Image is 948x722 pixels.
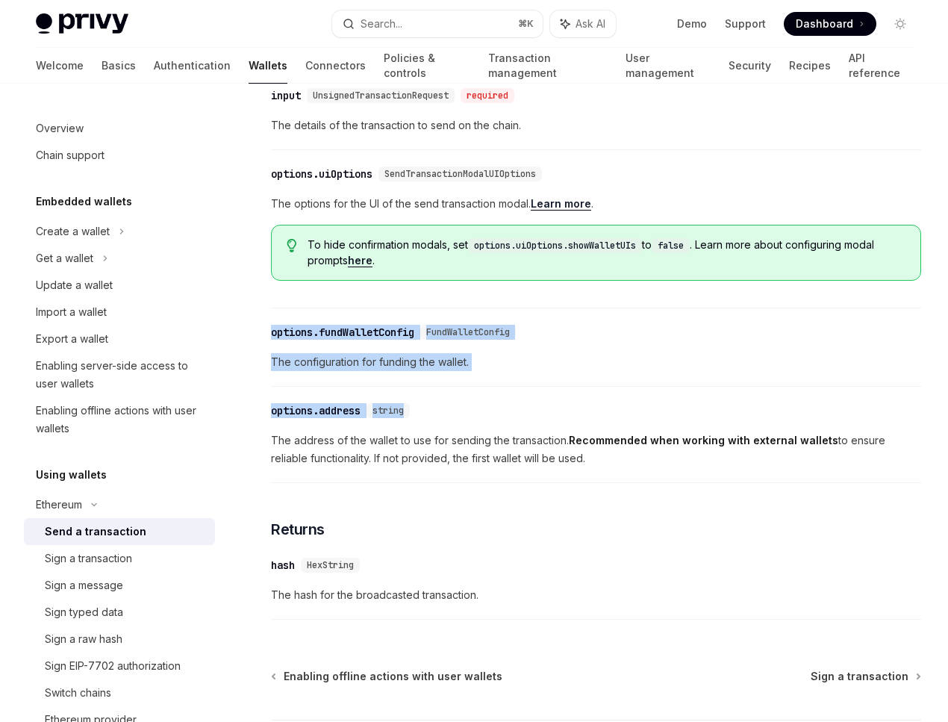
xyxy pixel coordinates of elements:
div: required [461,88,514,103]
div: Sign a raw hash [45,630,122,648]
span: ⌘ K [518,18,534,30]
a: Sign EIP-7702 authorization [24,653,215,679]
div: input [271,88,301,103]
a: Policies & controls [384,48,470,84]
div: options.address [271,403,361,418]
a: Learn more [531,197,591,211]
div: Export a wallet [36,330,108,348]
a: Export a wallet [24,326,215,352]
a: Sign typed data [24,599,215,626]
div: Update a wallet [36,276,113,294]
div: Import a wallet [36,303,107,321]
a: Enabling offline actions with user wallets [24,397,215,442]
a: Security [729,48,771,84]
a: User management [626,48,711,84]
a: Demo [677,16,707,31]
a: API reference [849,48,912,84]
div: options.fundWalletConfig [271,325,414,340]
a: Update a wallet [24,272,215,299]
span: The options for the UI of the send transaction modal. . [271,195,921,213]
a: Welcome [36,48,84,84]
a: Connectors [305,48,366,84]
a: Enabling offline actions with user wallets [272,669,502,684]
svg: Tip [287,239,297,252]
div: Switch chains [45,684,111,702]
div: Sign EIP-7702 authorization [45,657,181,675]
span: Sign a transaction [811,669,908,684]
a: Switch chains [24,679,215,706]
a: Basics [102,48,136,84]
span: Returns [271,519,325,540]
div: Create a wallet [36,222,110,240]
h5: Embedded wallets [36,193,132,211]
h5: Using wallets [36,466,107,484]
div: Enabling server-side access to user wallets [36,357,206,393]
a: Recipes [789,48,831,84]
span: FundWalletConfig [426,326,510,338]
span: The address of the wallet to use for sending the transaction. to ensure reliable functionality. I... [271,432,921,467]
span: Enabling offline actions with user wallets [284,669,502,684]
a: Wallets [249,48,287,84]
a: Support [725,16,766,31]
a: Send a transaction [24,518,215,545]
a: here [348,254,372,267]
a: Authentication [154,48,231,84]
a: Dashboard [784,12,876,36]
div: options.uiOptions [271,167,372,181]
code: options.uiOptions.showWalletUIs [468,238,642,253]
div: Sign a transaction [45,550,132,567]
a: Overview [24,115,215,142]
span: UnsignedTransactionRequest [313,90,449,102]
a: Enabling server-side access to user wallets [24,352,215,397]
div: Get a wallet [36,249,93,267]
button: Search...⌘K [332,10,543,37]
span: The hash for the broadcasted transaction. [271,586,921,604]
a: Sign a message [24,572,215,599]
a: Sign a transaction [24,545,215,572]
div: Ethereum [36,496,82,514]
div: Search... [361,15,402,33]
button: Ask AI [550,10,616,37]
span: string [372,405,404,417]
div: Sign typed data [45,603,123,621]
div: Sign a message [45,576,123,594]
div: Overview [36,119,84,137]
span: To hide confirmation modals, set to . Learn more about configuring modal prompts . [308,237,905,268]
a: Import a wallet [24,299,215,326]
div: Send a transaction [45,523,146,541]
img: light logo [36,13,128,34]
a: Chain support [24,142,215,169]
button: Toggle dark mode [888,12,912,36]
span: SendTransactionModalUIOptions [384,168,536,180]
span: HexString [307,559,354,571]
a: Sign a raw hash [24,626,215,653]
strong: Recommended when working with external wallets [569,434,838,446]
span: Dashboard [796,16,853,31]
div: Enabling offline actions with user wallets [36,402,206,438]
span: The details of the transaction to send on the chain. [271,116,921,134]
span: The configuration for funding the wallet. [271,353,921,371]
a: Sign a transaction [811,669,920,684]
div: Chain support [36,146,105,164]
code: false [652,238,690,253]
span: Ask AI [576,16,605,31]
a: Transaction management [488,48,608,84]
div: hash [271,558,295,573]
